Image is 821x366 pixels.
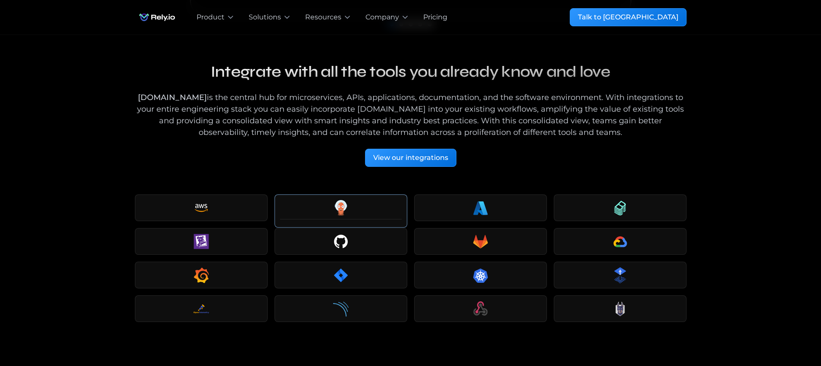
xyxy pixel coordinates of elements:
a: [DOMAIN_NAME] [138,93,207,102]
div: Talk to [GEOGRAPHIC_DATA] [578,12,678,22]
a: Pricing [423,12,447,22]
img: Rely.io logo [135,9,179,26]
div: Company [365,12,399,22]
a: home [135,9,179,26]
a: Talk to [GEOGRAPHIC_DATA] [570,8,687,26]
h2: Integrate with all the tools you already know and love [135,59,687,85]
div: Solutions [249,12,281,22]
a: View our integrations [365,149,456,167]
div: View our integrations [373,153,448,163]
iframe: Chatbot [764,309,809,354]
div: Product [197,12,225,22]
div: is the central hub for microservices, APIs, applications, documentation, and the software environ... [135,92,687,138]
div: Resources [305,12,341,22]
